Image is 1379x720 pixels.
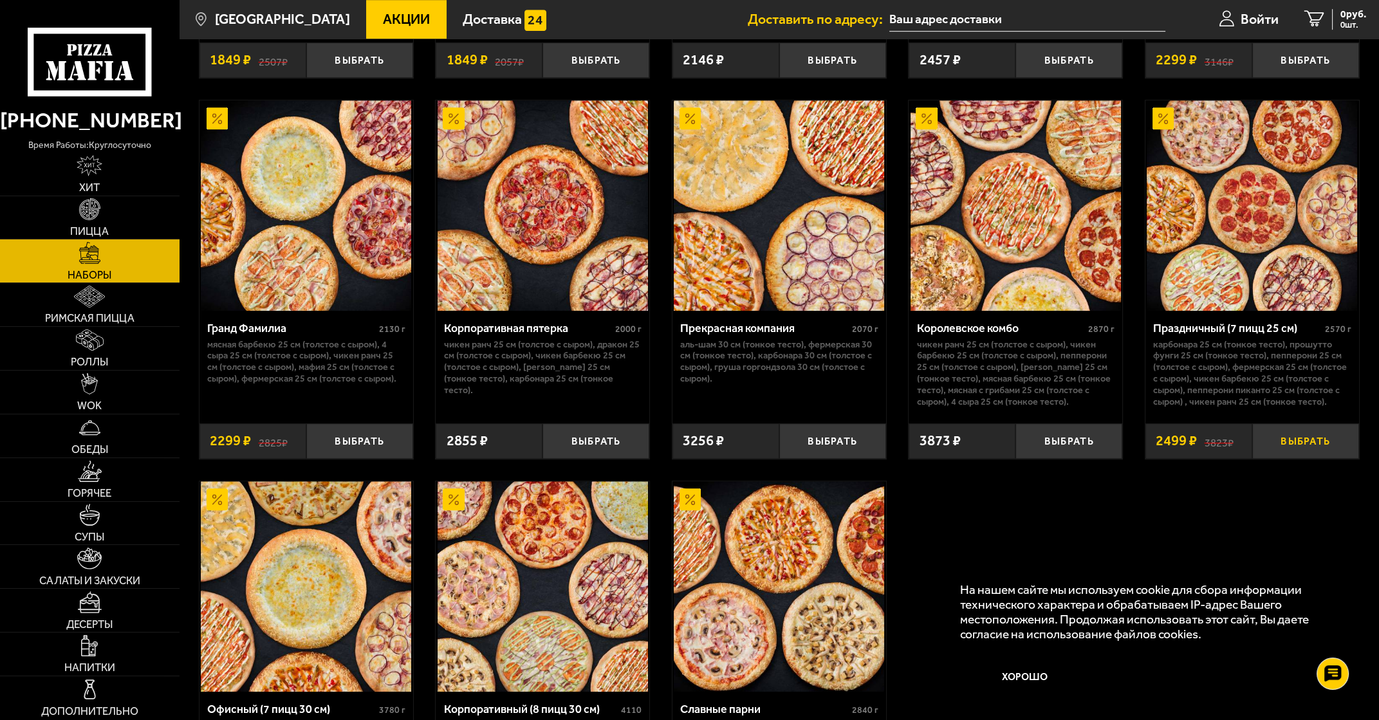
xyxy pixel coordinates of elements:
[207,322,376,335] div: Гранд Фамилиа
[77,400,102,411] span: WOK
[672,100,886,311] a: АкционныйПрекрасная компания
[438,481,648,692] img: Корпоративный (8 пицц 30 см)
[916,339,1115,408] p: Чикен Ранч 25 см (толстое с сыром), Чикен Барбекю 25 см (толстое с сыром), Пепперони 25 см (толст...
[436,100,649,311] a: АкционныйКорпоративная пятерка
[960,582,1337,642] p: На нашем сайте мы используем cookie для сбора информации технического характера и обрабатываем IP...
[680,703,849,716] div: Славные парни
[680,339,878,385] p: Аль-Шам 30 см (тонкое тесто), Фермерская 30 см (тонкое тесто), Карбонара 30 см (толстое с сыром),...
[443,488,464,510] img: Акционный
[748,12,889,26] span: Доставить по адресу:
[75,531,104,542] span: Супы
[1152,107,1174,129] img: Акционный
[443,107,464,129] img: Акционный
[258,53,287,67] s: 2507 ₽
[851,705,878,715] span: 2840 г
[210,434,251,448] span: 2299 ₽
[674,100,884,311] img: Прекрасная компания
[1241,12,1279,26] span: Войти
[1204,53,1233,67] s: 3146 ₽
[683,434,724,448] span: 3256 ₽
[215,12,350,26] span: [GEOGRAPHIC_DATA]
[71,356,108,367] span: Роллы
[920,434,961,448] span: 3873 ₽
[201,481,411,692] img: Офисный (7 пицц 30 см)
[210,53,251,67] span: 1849 ₽
[1156,434,1197,448] span: 2499 ₽
[1145,100,1359,311] a: АкционныйПраздничный (7 пицц 25 см)
[41,706,138,717] span: Дополнительно
[1252,42,1359,78] button: Выбрать
[199,481,413,692] a: АкционныйОфисный (7 пицц 30 см)
[64,662,115,673] span: Напитки
[680,322,849,335] div: Прекрасная компания
[207,107,228,129] img: Акционный
[201,100,411,311] img: Гранд Фамилиа
[1324,324,1351,335] span: 2570 г
[443,703,618,716] div: Корпоративный (8 пицц 30 см)
[207,339,405,385] p: Мясная Барбекю 25 см (толстое с сыром), 4 сыра 25 см (толстое с сыром), Чикен Ранч 25 см (толстое...
[542,423,649,459] button: Выбрать
[1153,339,1351,408] p: Карбонара 25 см (тонкое тесто), Прошутто Фунги 25 см (тонкое тесто), Пепперони 25 см (толстое с с...
[443,322,612,335] div: Корпоративная пятерка
[68,270,111,281] span: Наборы
[920,53,961,67] span: 2457 ₽
[911,100,1121,311] img: Королевское комбо
[258,434,287,448] s: 2825 ₽
[1088,324,1115,335] span: 2870 г
[1015,42,1122,78] button: Выбрать
[1015,423,1122,459] button: Выбрать
[71,444,108,455] span: Обеды
[680,107,701,129] img: Акционный
[306,423,413,459] button: Выбрать
[1204,434,1233,448] s: 3823 ₽
[851,324,878,335] span: 2070 г
[1340,21,1366,29] span: 0 шт.
[45,313,134,324] span: Римская пицца
[39,575,140,586] span: Салаты и закуски
[916,107,937,129] img: Акционный
[1340,9,1366,19] span: 0 руб.
[436,481,649,692] a: АкционныйКорпоративный (8 пицц 30 см)
[542,42,649,78] button: Выбрать
[1156,53,1197,67] span: 2299 ₽
[66,619,113,630] span: Десерты
[909,100,1122,311] a: АкционныйКоролевское комбо
[378,324,405,335] span: 2130 г
[1147,100,1357,311] img: Праздничный (7 пицц 25 см)
[1252,423,1359,459] button: Выбрать
[207,488,228,510] img: Акционный
[916,322,1085,335] div: Королевское комбо
[960,656,1089,699] button: Хорошо
[672,481,886,692] a: АкционныйСлавные парни
[306,42,413,78] button: Выбрать
[779,423,886,459] button: Выбрать
[207,703,376,716] div: Офисный (7 пицц 30 см)
[447,53,488,67] span: 1849 ₽
[779,42,886,78] button: Выбрать
[683,53,724,67] span: 2146 ₽
[1153,322,1322,335] div: Праздничный (7 пицц 25 см)
[447,434,488,448] span: 2855 ₽
[68,488,111,499] span: Горячее
[443,339,642,396] p: Чикен Ранч 25 см (толстое с сыром), Дракон 25 см (толстое с сыром), Чикен Барбекю 25 см (толстое ...
[889,8,1165,32] input: Ваш адрес доставки
[495,53,524,67] s: 2057 ₽
[621,705,642,715] span: 4110
[199,100,413,311] a: АкционныйГранд Фамилиа
[615,324,642,335] span: 2000 г
[674,481,884,692] img: Славные парни
[463,12,522,26] span: Доставка
[438,100,648,311] img: Корпоративная пятерка
[378,705,405,715] span: 3780 г
[383,12,430,26] span: Акции
[680,488,701,510] img: Акционный
[79,182,100,193] span: Хит
[70,226,109,237] span: Пицца
[524,10,546,31] img: 15daf4d41897b9f0e9f617042186c801.svg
